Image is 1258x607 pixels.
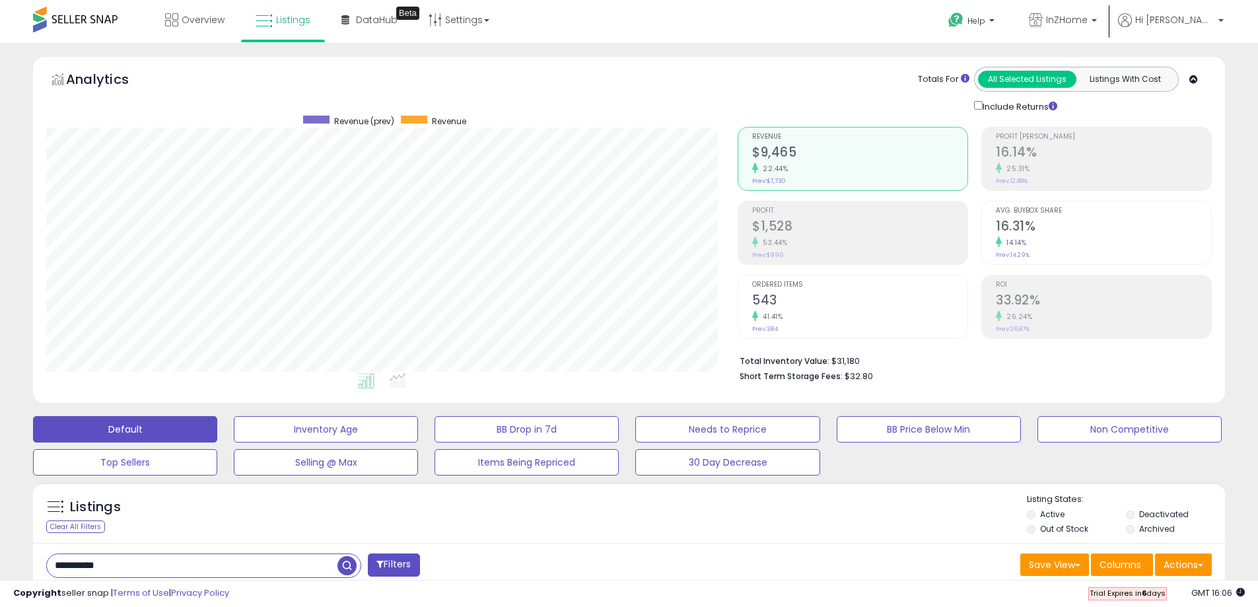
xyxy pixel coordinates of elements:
[1191,587,1245,599] span: 2025-08-16 16:06 GMT
[845,370,873,382] span: $32.80
[752,145,967,162] h2: $9,465
[234,416,418,443] button: Inventory Age
[996,281,1211,289] span: ROI
[964,98,1073,114] div: Include Returns
[1155,553,1212,576] button: Actions
[635,449,820,476] button: 30 Day Decrease
[996,207,1211,215] span: Avg. Buybox Share
[758,238,787,248] small: 53.44%
[918,73,969,86] div: Totals For
[1142,588,1146,598] b: 6
[996,177,1028,185] small: Prev: 12.88%
[1002,164,1030,174] small: 25.31%
[1076,71,1174,88] button: Listings With Cost
[1040,509,1065,520] label: Active
[33,449,217,476] button: Top Sellers
[996,145,1211,162] h2: 16.14%
[276,13,310,26] span: Listings
[1037,416,1222,443] button: Non Competitive
[752,207,967,215] span: Profit
[758,312,783,322] small: 41.41%
[396,7,419,20] div: Tooltip anchor
[1002,312,1032,322] small: 26.24%
[740,371,843,382] b: Short Term Storage Fees:
[752,177,786,185] small: Prev: $7,730
[752,293,967,310] h2: 543
[1135,13,1214,26] span: Hi [PERSON_NAME]
[752,325,778,333] small: Prev: 384
[1046,13,1088,26] span: InZHome
[740,355,829,367] b: Total Inventory Value:
[13,587,229,600] div: seller snap | |
[758,164,788,174] small: 22.44%
[752,219,967,236] h2: $1,528
[113,587,169,599] a: Terms of Use
[356,13,398,26] span: DataHub
[33,416,217,443] button: Default
[996,219,1211,236] h2: 16.31%
[1002,238,1026,248] small: 14.14%
[967,15,985,26] span: Help
[435,449,619,476] button: Items Being Repriced
[368,553,419,577] button: Filters
[1139,509,1189,520] label: Deactivated
[1118,13,1224,43] a: Hi [PERSON_NAME]
[1091,553,1153,576] button: Columns
[996,325,1030,333] small: Prev: 26.87%
[182,13,225,26] span: Overview
[46,520,105,533] div: Clear All Filters
[996,293,1211,310] h2: 33.92%
[938,2,1008,43] a: Help
[1040,523,1088,534] label: Out of Stock
[435,416,619,443] button: BB Drop in 7d
[996,251,1030,259] small: Prev: 14.29%
[70,498,121,517] h5: Listings
[1139,523,1175,534] label: Archived
[635,416,820,443] button: Needs to Reprice
[234,449,418,476] button: Selling @ Max
[752,281,967,289] span: Ordered Items
[837,416,1021,443] button: BB Price Below Min
[334,116,394,127] span: Revenue (prev)
[1027,493,1225,506] p: Listing States:
[1100,558,1141,571] span: Columns
[432,116,466,127] span: Revenue
[752,133,967,141] span: Revenue
[1090,588,1166,598] span: Trial Expires in days
[1020,553,1089,576] button: Save View
[996,133,1211,141] span: Profit [PERSON_NAME]
[13,587,61,599] strong: Copyright
[752,251,783,259] small: Prev: $996
[171,587,229,599] a: Privacy Policy
[740,352,1202,368] li: $31,180
[948,12,964,28] i: Get Help
[978,71,1076,88] button: All Selected Listings
[66,70,155,92] h5: Analytics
